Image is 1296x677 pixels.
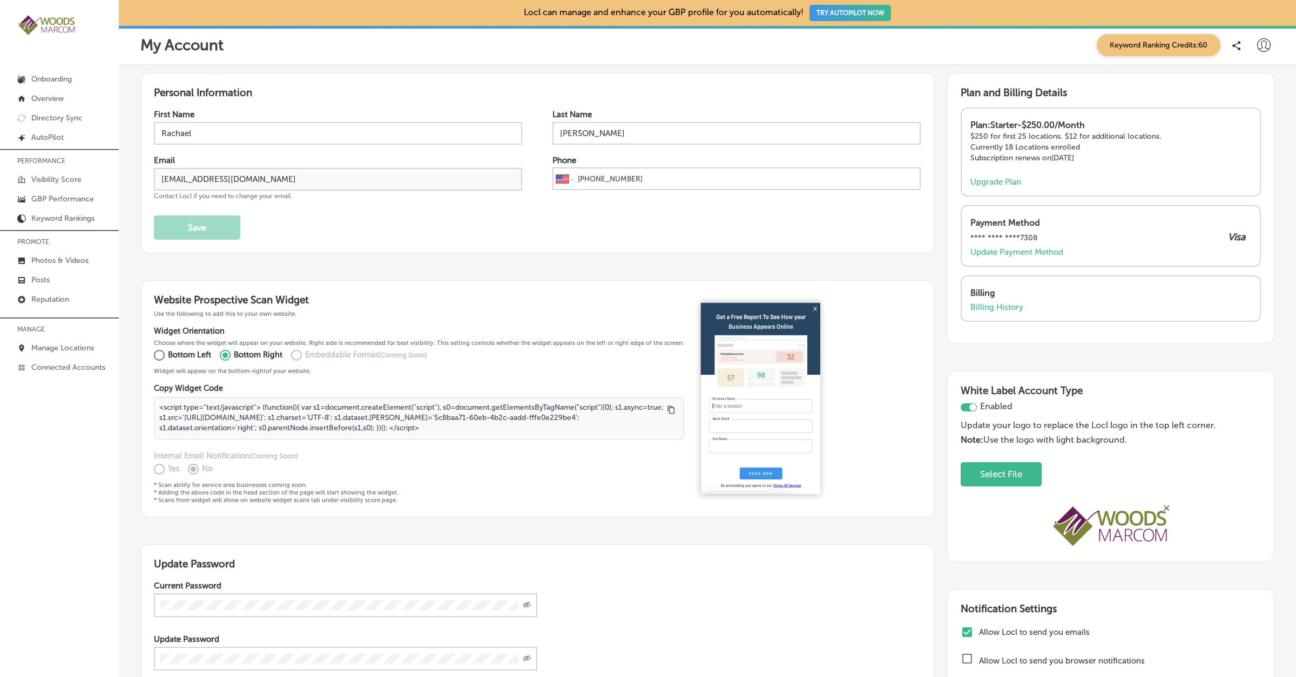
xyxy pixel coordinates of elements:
h4: Copy Widget Code [154,383,684,393]
p: AutoPilot [31,133,64,142]
p: Directory Sync [31,113,83,123]
p: Use the following to add this to your own website. [154,310,684,317]
p: GBP Performance [31,194,94,204]
h3: Plan and Billing Details [961,86,1261,99]
a: Update Payment Method [970,247,1063,257]
strong: Plan: Starter - $250.00/Month [970,120,1085,130]
strong: Note: [961,435,983,445]
div: Uppy Dashboard [961,462,1248,486]
p: Posts [31,275,50,285]
button: TRY AUTOPILOT NOW [809,5,891,21]
p: Onboarding [31,75,72,84]
p: * Scan ability for service area businesses coming soon. * Adding the above code in the head secti... [154,481,684,504]
p: Reputation [31,295,69,304]
input: Enter Last Name [552,122,921,145]
p: Billing [970,288,1246,298]
input: Phone number [577,168,917,189]
img: 256ffbef88b0ca129e0e8d089cf1fab9.png [693,294,828,504]
button: Save [154,215,240,240]
p: No [202,463,213,475]
p: Overview [31,94,64,103]
p: Photos & Videos [31,256,89,265]
p: Visibility Score [31,175,82,184]
button: Copy to clipboard [665,403,678,416]
label: Phone [552,155,576,165]
button: Select File [974,463,1029,485]
a: Billing History [970,302,1023,312]
p: Embeddable Format [305,349,427,361]
img: 4a29b66a-e5ec-43cd-850c-b989ed1601aaLogo_Horizontal_BerryOlive_1000.jpg [17,14,77,36]
label: Email [154,155,175,165]
p: Yes [168,463,179,475]
p: Keyword Rankings [31,214,94,223]
h3: Notification Settings [961,602,1261,615]
p: My Account [140,36,224,54]
h3: Website Prospective Scan Widget [154,294,684,306]
p: Bottom Left [168,349,211,361]
input: Enter First Name [154,122,522,145]
input: Enter Email [154,168,522,191]
p: Update your logo to replace the Locl logo in the top left corner. [961,420,1248,435]
span: Enabled [980,401,1013,411]
p: Manage Locations [31,343,94,353]
label: First Name [154,110,194,119]
h3: White Label Account Type [961,384,1261,401]
span: Toggle password visibility [523,654,531,664]
p: Connected Accounts [31,363,105,372]
p: Currently 18 Locations enrolled [970,143,1251,152]
p: Subscription renews on [DATE] [970,153,1251,163]
label: Update Password [154,634,219,644]
a: Upgrade Plan [970,177,1021,187]
p: Bottom Right [234,349,282,361]
label: Last Name [552,110,592,119]
h4: Internal Email Notification [154,451,684,461]
span: Toggle password visibility [523,600,531,610]
label: Allow Locl to send you emails [979,627,1258,637]
textarea: <script type="text/javascript"> (function(){ var s1=document.createElement("script"), s0=document... [154,397,684,440]
span: (Coming Soon) [249,452,298,460]
h4: Widget Orientation [154,326,684,336]
label: Current Password [154,581,221,591]
p: $250 for first 25 locations. $12 for additional locations. [970,132,1251,141]
p: Widget will appear on the bottom- right of your website. [154,367,684,375]
label: Allow Locl to send you browser notifications [979,656,1145,666]
h3: Personal Information [154,86,921,99]
span: Contact Locl if you need to change your email. [154,192,292,200]
p: Payment Method [970,218,1246,228]
span: (Coming Soon) [379,351,427,359]
h3: Update Password [154,558,921,570]
p: Use the logo with light background. [961,435,1248,445]
p: Choose where the widget will appear on your website. Right side is recommended for best visibilit... [154,339,684,347]
p: Visa [1228,231,1246,243]
span: Keyword Ranking Credits: 60 [1097,34,1220,56]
